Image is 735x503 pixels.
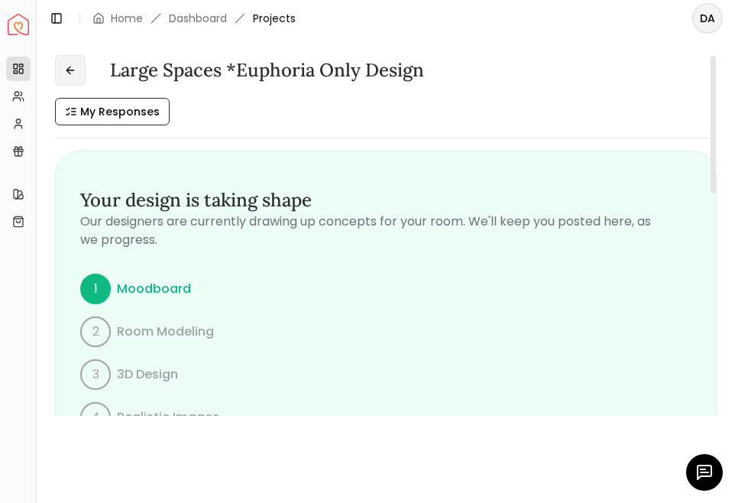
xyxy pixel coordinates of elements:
a: Home [111,11,143,26]
h3: Large Spaces *Euphoria Only design [110,58,424,83]
nav: breadcrumb [92,11,296,26]
button: My Responses [55,98,170,125]
p: Realistic Images [117,408,219,427]
button: DA [692,3,723,34]
h3: Your design is taking shape [80,188,691,213]
a: Spacejoy [8,14,29,35]
p: Moodboard [117,280,191,298]
div: 3 [80,359,111,390]
span: DA [694,5,721,32]
a: Dashboard [169,11,227,26]
p: Room Modeling [117,323,214,341]
div: 1 [80,274,111,304]
p: Our designers are currently drawing up concepts for your room. We'll keep you posted here, as we ... [80,213,691,249]
div: 2 [80,316,111,347]
span: Projects [253,11,296,26]
div: 4 [80,402,111,433]
p: 3D Design [117,365,178,384]
span: My Responses [80,104,160,119]
img: Spacejoy Logo [8,14,29,35]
